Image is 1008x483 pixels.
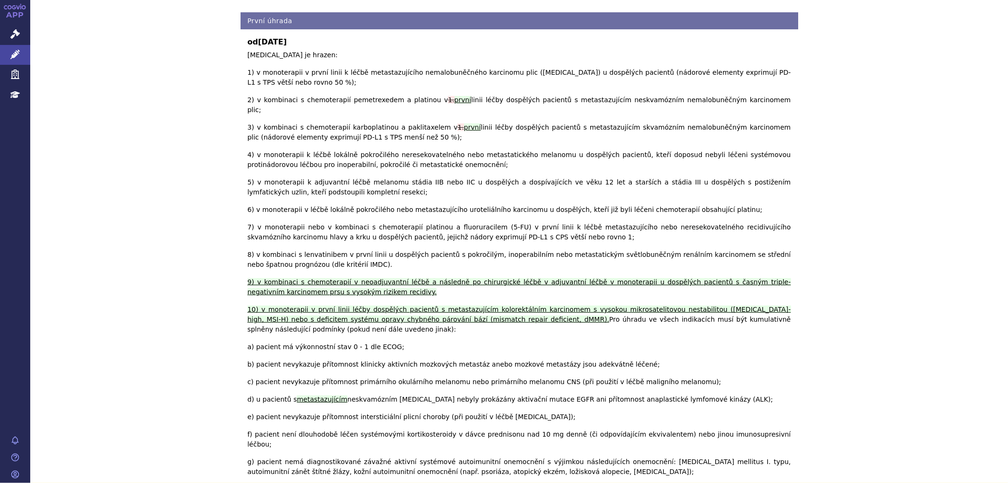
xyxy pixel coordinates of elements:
ins: metastazujícím [297,395,347,403]
h4: První úhrada [241,12,798,30]
span: linii léčby dospělých pacientů s metastazujícím neskvamózním nemalobuněčným karcinomem plic; 3) v... [248,96,791,131]
ins: první [455,96,472,104]
b: od [248,36,791,48]
span: linii léčby dospělých pacientů s metastazujícím skvamózním nemalobuněčným karcinomem plic (nádoro... [248,123,791,268]
del: 1. [457,123,464,131]
del: 1. [448,96,454,104]
ins: první [464,123,481,131]
span: [MEDICAL_DATA] je hrazen: 1) v monoterapii v první linii k léčbě metastazujícího nemalobuněčného ... [248,51,791,104]
span: [DATE] [258,37,287,46]
ins: 9) v kombinaci s chemoterapií v neoadjuvantní léčbě a následně po chirurgické léčbě v adjuvantní ... [248,278,791,323]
